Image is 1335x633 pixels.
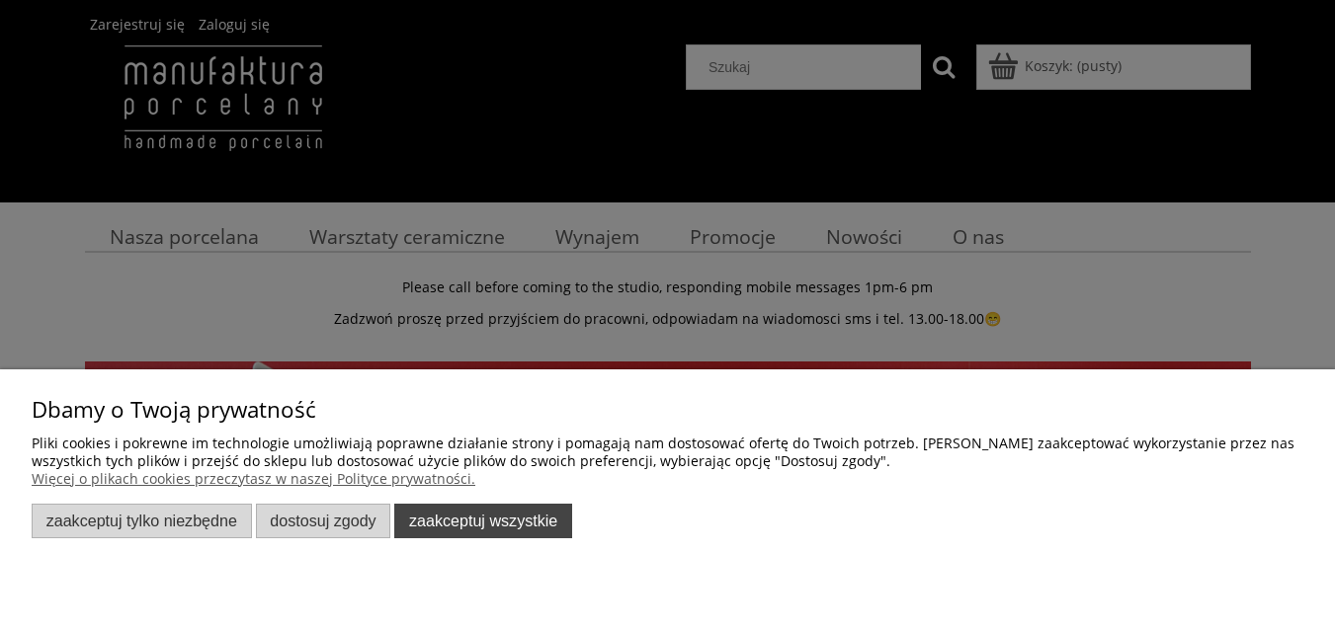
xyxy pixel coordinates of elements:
[32,435,1303,470] p: Pliki cookies i pokrewne im technologie umożliwiają poprawne działanie strony i pomagają nam dost...
[256,504,391,538] button: Dostosuj zgody
[32,469,475,488] a: Więcej o plikach cookies przeczytasz w naszej Polityce prywatności.
[32,504,252,538] button: Zaakceptuj tylko niezbędne
[32,401,1303,419] p: Dbamy o Twoją prywatność
[394,504,572,538] button: Zaakceptuj wszystkie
